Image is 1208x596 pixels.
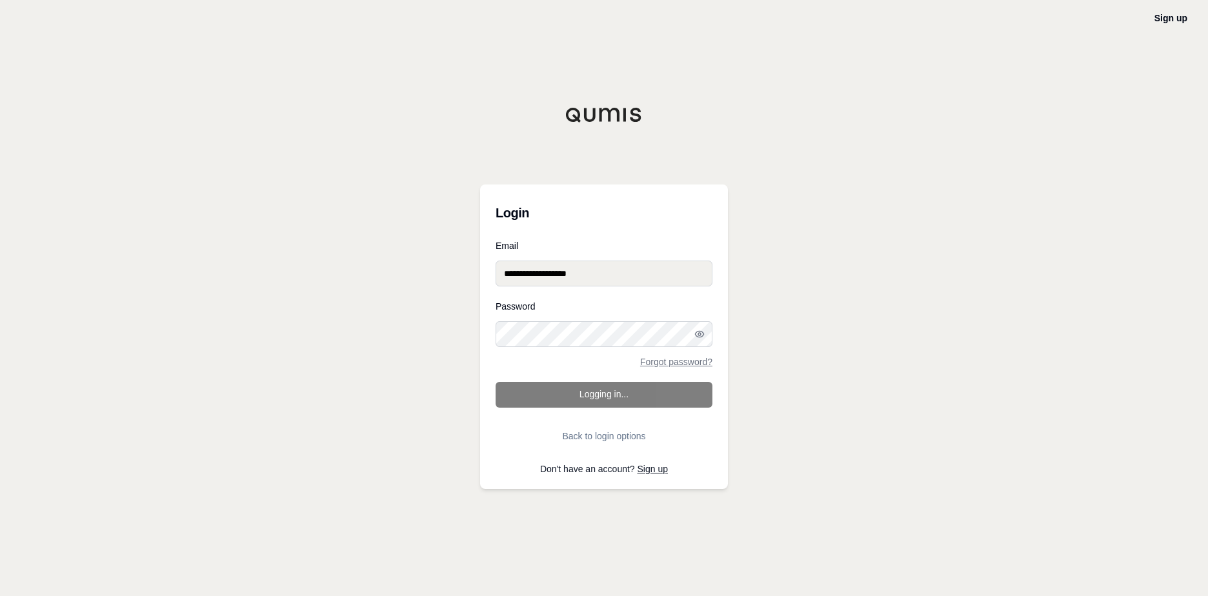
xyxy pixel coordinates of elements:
[496,423,712,449] button: Back to login options
[496,302,712,311] label: Password
[565,107,643,123] img: Qumis
[640,357,712,366] a: Forgot password?
[496,200,712,226] h3: Login
[496,241,712,250] label: Email
[496,464,712,473] p: Don't have an account?
[1154,13,1187,23] a: Sign up
[638,464,668,474] a: Sign up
